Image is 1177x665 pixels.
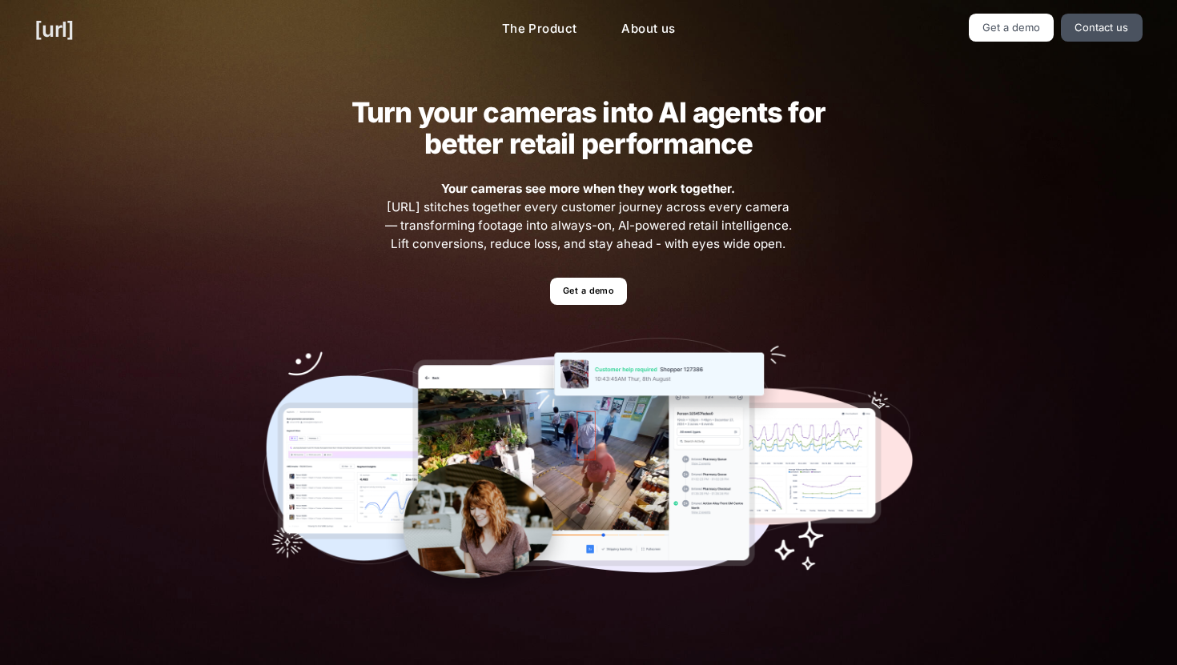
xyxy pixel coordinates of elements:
[34,14,74,45] a: [URL]
[441,181,735,196] strong: Your cameras see more when they work together.
[263,338,915,603] img: Our tools
[550,278,626,306] a: Get a demo
[969,14,1054,42] a: Get a demo
[383,180,794,253] span: [URL] stitches together every customer journey across every camera — transforming footage into al...
[609,14,688,45] a: About us
[327,97,850,159] h2: Turn your cameras into AI agents for better retail performance
[489,14,590,45] a: The Product
[1061,14,1143,42] a: Contact us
